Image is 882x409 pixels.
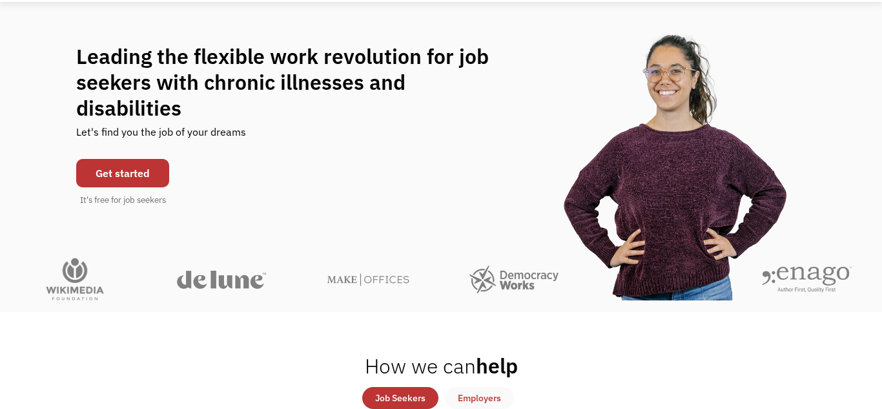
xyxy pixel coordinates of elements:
span: How we can [365,352,476,379]
h2: help [365,353,518,379]
div: It's free for job seekers [80,194,166,207]
div: Job Seekers [375,390,426,406]
div: Let's find you the job of your dreams [76,121,246,152]
h1: Leading the flexible work revolution for job seekers with chronic illnesses and disabilities [76,43,514,121]
a: Get started [76,159,169,187]
div: Employers [458,390,501,406]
